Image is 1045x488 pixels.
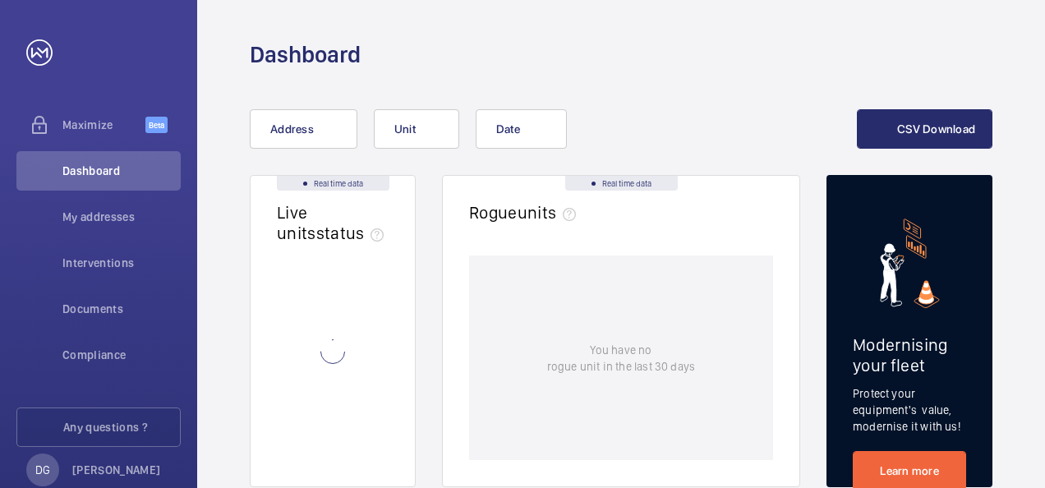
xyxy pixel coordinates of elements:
h1: Dashboard [250,39,361,70]
button: Unit [374,109,459,149]
p: Protect your equipment's value, modernise it with us! [853,385,966,435]
span: Documents [62,301,181,317]
span: Date [496,122,520,136]
span: Dashboard [62,163,181,179]
div: Real time data [565,176,678,191]
span: Maximize [62,117,145,133]
span: status [316,223,391,243]
button: CSV Download [857,109,992,149]
button: Date [476,109,567,149]
span: My addresses [62,209,181,225]
h2: Rogue [469,202,582,223]
div: Real time data [277,176,389,191]
span: units [518,202,583,223]
span: Compliance [62,347,181,363]
p: DG [35,462,50,478]
span: Interventions [62,255,181,271]
button: Address [250,109,357,149]
span: Address [270,122,314,136]
span: Unit [394,122,416,136]
span: Any questions ? [63,419,180,435]
p: [PERSON_NAME] [72,462,161,478]
img: marketing-card.svg [880,219,940,308]
p: You have no rogue unit in the last 30 days [547,342,695,375]
span: CSV Download [897,122,975,136]
h2: Live units [277,202,390,243]
h2: Modernising your fleet [853,334,966,375]
span: Beta [145,117,168,133]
